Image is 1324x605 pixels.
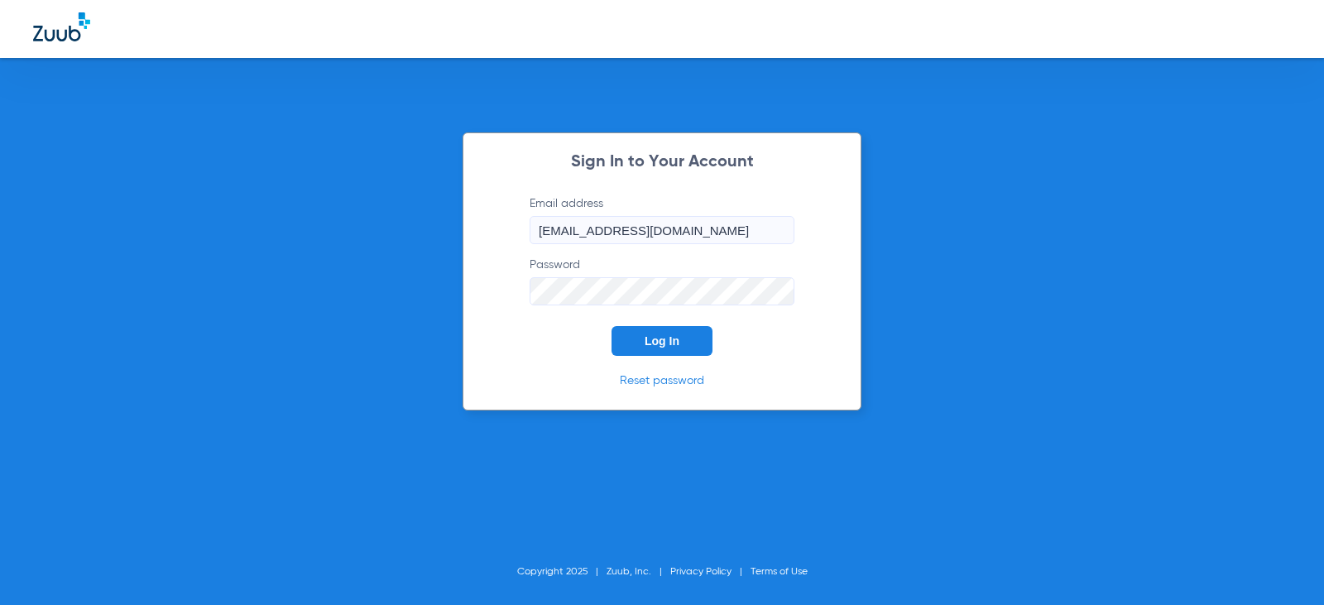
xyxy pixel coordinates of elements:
[612,326,712,356] button: Log In
[517,564,607,580] li: Copyright 2025
[530,257,794,305] label: Password
[530,216,794,244] input: Email address
[620,375,704,387] a: Reset password
[530,277,794,305] input: Password
[645,334,679,348] span: Log In
[751,567,808,577] a: Terms of Use
[33,12,90,41] img: Zuub Logo
[607,564,670,580] li: Zuub, Inc.
[530,195,794,244] label: Email address
[670,567,732,577] a: Privacy Policy
[505,154,819,170] h2: Sign In to Your Account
